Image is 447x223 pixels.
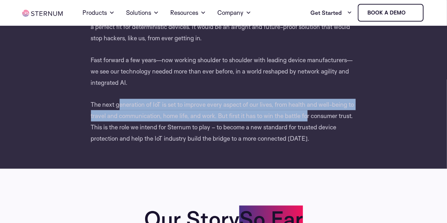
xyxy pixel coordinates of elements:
p: Fast forward a few years—now working shoulder to shoulder with leading device manufacturers—we se... [91,54,356,99]
a: Get Started [310,6,352,20]
img: sternum iot [408,10,414,16]
a: Book a demo [358,4,424,22]
p: This is when we had an idea for a different approach; a deterministic security model that would b... [91,10,356,54]
p: The next generation of IoT is set to improve every aspect of our lives, from health and well-bein... [91,99,356,144]
img: sternum iot [22,10,63,17]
